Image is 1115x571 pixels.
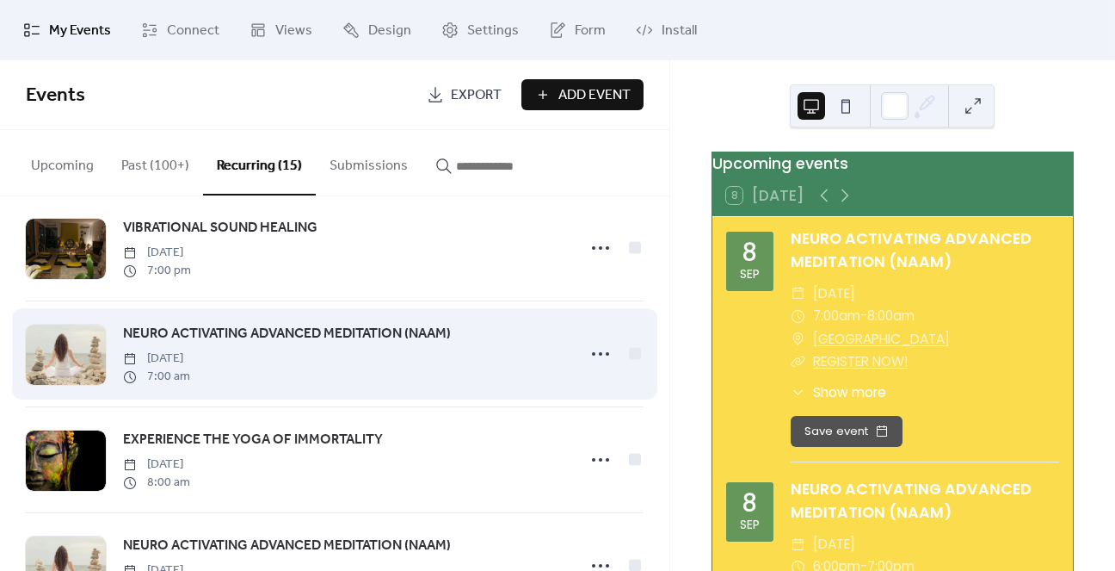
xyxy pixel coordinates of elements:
div: ​ [791,533,806,555]
a: Design [330,7,424,53]
a: Export [414,79,514,110]
a: Connect [128,7,232,53]
span: 8:00 am [123,474,190,492]
a: NEURO ACTIVATING ADVANCED MEDITATION (NAAM) [791,479,1032,522]
span: - [860,305,867,327]
span: 7:00 pm [123,262,191,280]
a: REGISTER NOW! [813,352,908,370]
a: Views [237,7,325,53]
span: 7:00 am [123,368,190,386]
div: 8 [742,492,757,516]
span: [DATE] [123,456,190,474]
span: 7:00am [813,305,860,327]
span: Add Event [558,85,631,106]
a: NEURO ACTIVATING ADVANCED MEDITATION (NAAM) [123,535,451,557]
span: My Events [49,21,111,41]
div: Sep [740,519,760,531]
a: Install [623,7,710,53]
span: [DATE] [123,244,191,262]
span: NEURO ACTIVATING ADVANCED MEDITATION (NAAM) [123,324,451,344]
button: Upcoming [17,130,108,194]
div: ​ [791,382,806,402]
span: Design [368,21,411,41]
button: Recurring (15) [203,130,316,196]
span: [DATE] [813,533,855,555]
span: VIBRATIONAL SOUND HEALING [123,218,317,239]
a: [GEOGRAPHIC_DATA] [813,328,950,351]
span: Connect [167,21,219,41]
a: My Events [10,7,124,53]
span: Views [275,21,312,41]
div: ​ [791,282,806,305]
span: [DATE] [813,282,855,305]
span: 8:00am [867,305,915,327]
div: ​ [791,305,806,327]
div: Upcoming events [712,152,1073,175]
a: NEURO ACTIVATING ADVANCED MEDITATION (NAAM) [123,323,451,345]
span: NEURO ACTIVATING ADVANCED MEDITATION (NAAM) [123,536,451,556]
span: Settings [467,21,519,41]
a: EXPERIENCE THE YOGA OF IMMORTALITY [123,429,383,451]
a: Settings [428,7,532,53]
button: ​Show more [791,382,886,402]
button: Past (100+) [108,130,203,194]
a: Form [536,7,619,53]
div: Sep [740,269,760,281]
span: Show more [813,382,886,402]
span: [DATE] [123,350,190,368]
span: Install [662,21,697,41]
span: Events [26,77,85,115]
div: 8 [742,241,757,265]
button: Submissions [316,130,422,194]
span: Form [575,21,606,41]
a: NEURO ACTIVATING ADVANCED MEDITATION (NAAM) [791,228,1032,271]
div: ​ [791,351,806,373]
span: Export [451,85,502,106]
button: Add Event [521,79,644,110]
div: ​ [791,328,806,351]
button: Save event [791,416,902,447]
span: EXPERIENCE THE YOGA OF IMMORTALITY [123,430,383,450]
a: VIBRATIONAL SOUND HEALING [123,217,317,239]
